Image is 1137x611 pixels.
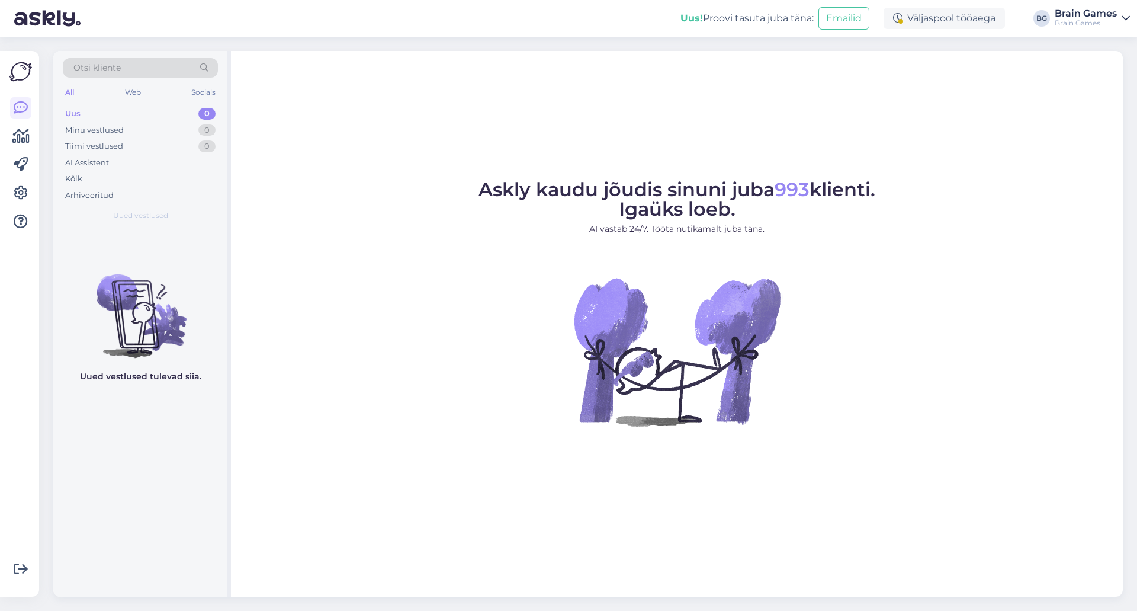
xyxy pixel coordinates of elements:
span: Askly kaudu jõudis sinuni juba klienti. Igaüks loeb. [478,178,875,220]
div: Arhiveeritud [65,190,114,201]
div: Web [123,85,143,100]
div: Uus [65,108,81,120]
span: 993 [775,178,810,201]
div: 0 [198,140,216,152]
div: Proovi tasuta juba täna: [680,11,814,25]
b: Uus! [680,12,703,24]
div: Väljaspool tööaega [884,8,1005,29]
div: BG [1033,10,1050,27]
button: Emailid [818,7,869,30]
div: 0 [198,124,216,136]
div: Socials [189,85,218,100]
a: Brain GamesBrain Games [1055,9,1130,28]
div: Brain Games [1055,18,1117,28]
div: Brain Games [1055,9,1117,18]
img: No chats [53,253,227,360]
div: Tiimi vestlused [65,140,123,152]
div: Kõik [65,173,82,185]
div: AI Assistent [65,157,109,169]
img: No Chat active [570,245,783,458]
div: All [63,85,76,100]
img: Askly Logo [9,60,32,83]
div: 0 [198,108,216,120]
p: AI vastab 24/7. Tööta nutikamalt juba täna. [478,223,875,235]
span: Otsi kliente [73,62,121,74]
p: Uued vestlused tulevad siia. [80,370,201,383]
div: Minu vestlused [65,124,124,136]
span: Uued vestlused [113,210,168,221]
